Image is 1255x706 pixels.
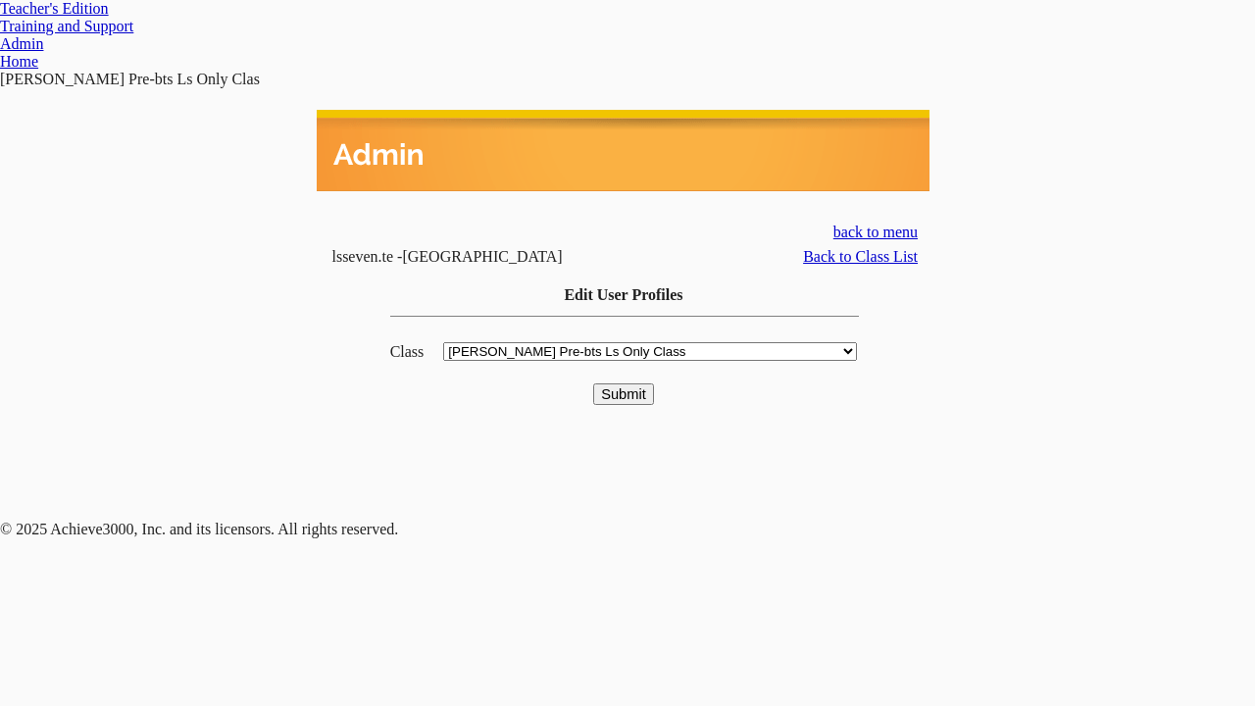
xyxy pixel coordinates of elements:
[402,248,562,265] nobr: [GEOGRAPHIC_DATA]
[803,248,918,265] a: Back to Class List
[564,286,682,303] span: Edit User Profiles
[389,341,426,362] td: Class
[833,224,918,240] a: back to menu
[593,383,654,405] input: Submit
[133,25,141,31] img: teacher_arrow_small.png
[317,110,929,191] img: header
[331,248,691,266] td: lsseven.te -
[109,5,119,14] img: teacher_arrow.png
